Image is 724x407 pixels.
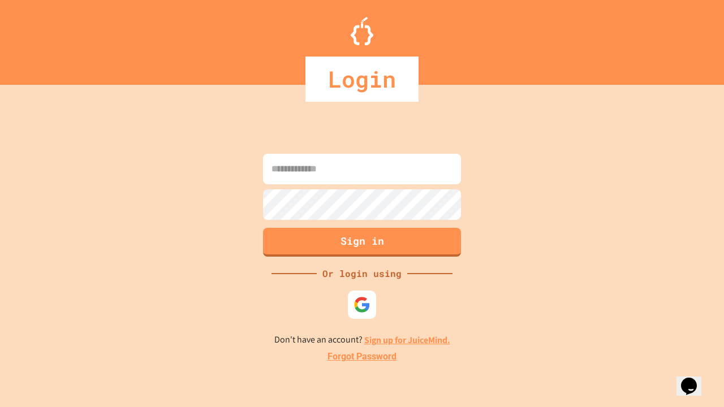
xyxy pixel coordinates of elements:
[676,362,713,396] iframe: chat widget
[327,350,397,363] a: Forgot Password
[351,17,373,45] img: Logo.svg
[317,267,407,280] div: Or login using
[305,57,419,102] div: Login
[354,296,370,313] img: google-icon.svg
[263,228,461,257] button: Sign in
[364,334,450,346] a: Sign up for JuiceMind.
[274,333,450,347] p: Don't have an account?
